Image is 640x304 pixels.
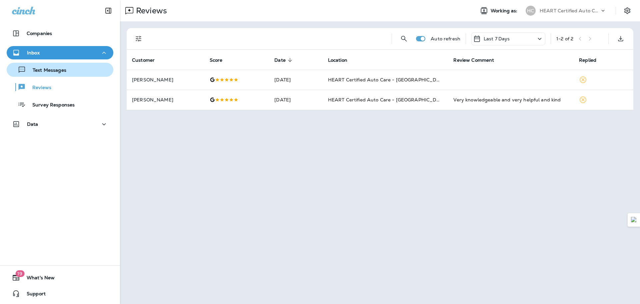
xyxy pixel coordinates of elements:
span: Location [328,57,347,63]
span: Date [274,57,286,63]
button: Data [7,117,113,131]
span: Replied [579,57,605,63]
span: Review Comment [453,57,494,63]
p: Data [27,121,38,127]
span: Working as: [491,8,519,14]
button: Filters [132,32,145,45]
p: Last 7 Days [484,36,510,41]
span: What's New [20,275,55,283]
button: Search Reviews [397,32,411,45]
span: 19 [15,270,24,277]
span: Location [328,57,356,63]
button: Survey Responses [7,97,113,111]
img: Detect Auto [631,217,637,223]
span: Score [210,57,223,63]
td: [DATE] [269,70,322,90]
button: Companies [7,27,113,40]
button: Settings [621,5,633,17]
p: Inbox [27,50,40,55]
div: HC [526,6,536,16]
button: Text Messages [7,63,113,77]
div: 1 - 2 of 2 [556,36,573,41]
p: Auto refresh [431,36,460,41]
span: Score [210,57,231,63]
button: Support [7,287,113,300]
p: Survey Responses [26,102,75,108]
span: Date [274,57,294,63]
span: HEART Certified Auto Care - [GEOGRAPHIC_DATA] [328,97,448,103]
p: HEART Certified Auto Care [540,8,600,13]
td: [DATE] [269,90,322,110]
span: HEART Certified Auto Care - [GEOGRAPHIC_DATA] [328,77,448,83]
p: [PERSON_NAME] [132,77,199,82]
span: Review Comment [453,57,503,63]
button: Collapse Sidebar [99,4,118,17]
span: Replied [579,57,596,63]
span: Support [20,291,46,299]
p: Reviews [133,6,167,16]
p: [PERSON_NAME] [132,97,199,102]
span: Customer [132,57,163,63]
span: Customer [132,57,155,63]
button: Reviews [7,80,113,94]
div: Very knowledgeable and very helpful and kind [453,96,568,103]
button: 19What's New [7,271,113,284]
button: Export as CSV [614,32,627,45]
button: Inbox [7,46,113,59]
p: Companies [27,31,52,36]
p: Reviews [26,85,51,91]
p: Text Messages [26,67,66,74]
